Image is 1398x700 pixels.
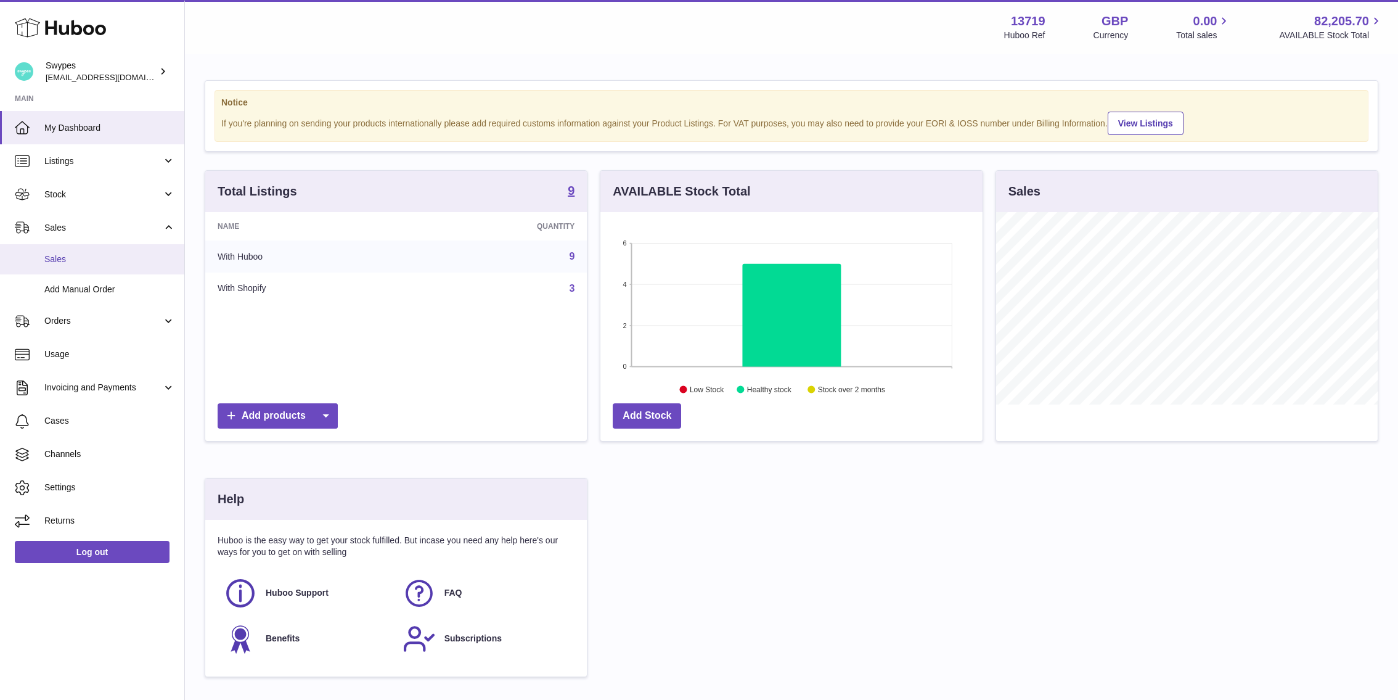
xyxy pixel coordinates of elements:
[623,239,627,247] text: 6
[444,587,462,599] span: FAQ
[623,322,627,329] text: 2
[46,60,157,83] div: Swypes
[568,184,574,197] strong: 9
[218,491,244,508] h3: Help
[690,385,724,394] text: Low Stock
[221,110,1362,135] div: If you're planning on sending your products internationally please add required customs informati...
[224,622,390,656] a: Benefits
[1176,13,1231,41] a: 0.00 Total sales
[1011,13,1045,30] strong: 13719
[44,348,175,360] span: Usage
[44,515,175,527] span: Returns
[44,284,175,295] span: Add Manual Order
[44,482,175,493] span: Settings
[44,122,175,134] span: My Dashboard
[1008,183,1040,200] h3: Sales
[46,72,181,82] span: [EMAIL_ADDRESS][DOMAIN_NAME]
[1093,30,1129,41] div: Currency
[44,155,162,167] span: Listings
[44,315,162,327] span: Orders
[218,403,338,429] a: Add products
[403,577,569,610] a: FAQ
[218,183,297,200] h3: Total Listings
[44,382,162,393] span: Invoicing and Payments
[1102,13,1128,30] strong: GBP
[1004,30,1045,41] div: Huboo Ref
[613,183,750,200] h3: AVAILABLE Stock Total
[44,253,175,265] span: Sales
[403,622,569,656] a: Subscriptions
[569,251,574,261] a: 9
[44,448,175,460] span: Channels
[411,212,587,241] th: Quantity
[266,587,329,599] span: Huboo Support
[444,633,502,644] span: Subscriptions
[569,283,574,294] a: 3
[44,222,162,234] span: Sales
[623,281,627,288] text: 4
[224,577,390,610] a: Huboo Support
[218,535,574,558] p: Huboo is the easy way to get your stock fulfilled. But incase you need any help here's our ways f...
[1279,13,1383,41] a: 82,205.70 AVAILABLE Stock Total
[205,241,411,273] td: With Huboo
[613,403,681,429] a: Add Stock
[568,184,574,199] a: 9
[15,541,170,563] a: Log out
[1314,13,1369,30] span: 82,205.70
[623,363,627,370] text: 0
[747,385,792,394] text: Healthy stock
[1279,30,1383,41] span: AVAILABLE Stock Total
[818,385,885,394] text: Stock over 2 months
[221,97,1362,109] strong: Notice
[1108,112,1183,135] a: View Listings
[1193,13,1217,30] span: 0.00
[44,415,175,427] span: Cases
[1176,30,1231,41] span: Total sales
[15,62,33,81] img: hello@swypes.co.uk
[205,212,411,241] th: Name
[266,633,300,644] span: Benefits
[44,189,162,200] span: Stock
[205,273,411,305] td: With Shopify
